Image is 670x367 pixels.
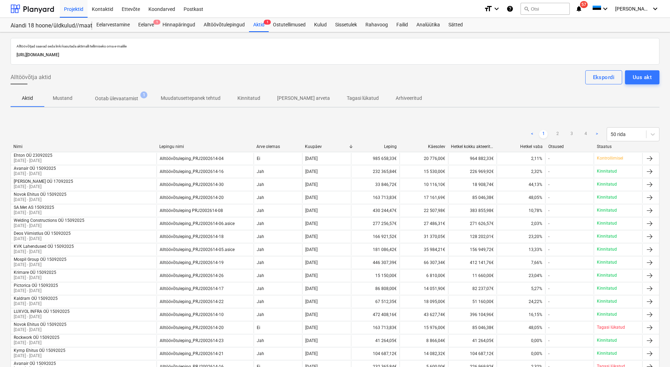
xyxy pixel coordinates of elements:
div: Jah [254,335,302,346]
div: [DATE] [305,195,318,200]
div: Staatus [597,144,640,149]
div: - [548,312,549,317]
div: 85 046,38€ [448,322,497,333]
p: [DATE] - [DATE] [14,340,59,346]
p: [DATE] - [DATE] [14,158,52,164]
p: [DATE] - [DATE] [14,236,71,242]
div: Aktid [249,18,269,32]
div: 104 687,12€ [351,348,400,359]
div: 18 908,74€ [448,179,497,190]
div: Welding Constructions OÜ 15092025 [14,218,84,223]
div: 41 264,05€ [351,335,400,346]
a: Ostutellimused [269,18,310,32]
i: keyboard_arrow_down [601,5,610,13]
p: Kinnitatud [597,181,617,187]
div: 15 530,00€ [400,166,448,177]
p: Muudatusettepanek tehtud [161,95,221,102]
div: 51 160,00€ [448,296,497,307]
p: Kinnitatud [597,337,617,343]
div: Alltöövõtuleping_PRJ2002614-23 [160,338,224,343]
button: Otsi [521,3,570,15]
div: 15 150,00€ [351,270,400,281]
div: 18 095,00€ [400,296,448,307]
p: Aktid [19,95,36,102]
span: 1 [153,20,160,25]
div: Alltöövõtuleping_PRJ2002614-18 [160,234,224,239]
i: keyboard_arrow_down [651,5,659,13]
div: 226 969,92€ [448,166,497,177]
div: - [548,299,549,304]
div: [DATE] [305,338,318,343]
p: [URL][DOMAIN_NAME] [17,51,653,59]
div: Jah [254,244,302,255]
p: Kinnitatud [597,350,617,356]
i: Abikeskus [506,5,513,13]
div: - [548,260,549,265]
div: - [548,221,549,226]
p: [DATE] - [DATE] [14,262,66,268]
span: 23,20% [529,234,542,239]
div: Alltöövõtuleping_PRJ2002614-17 [160,286,224,291]
div: 277 256,57€ [351,218,400,229]
span: 2,11% [531,156,542,161]
a: Sissetulek [331,18,361,32]
div: [DATE] [305,221,318,226]
div: 33 846,72€ [351,179,400,190]
div: 31 370,05€ [400,231,448,242]
a: Next page [593,130,601,139]
div: 20 776,00€ [400,153,448,164]
div: KVK Lahendused OÜ 15092025 [14,244,74,249]
div: SA.Met AS 15092025 [14,205,54,210]
p: [DATE] - [DATE] [14,314,70,320]
div: - [548,247,549,252]
div: Jah [254,348,302,359]
a: Sätted [444,18,467,32]
div: Alltöövõtuleping_PRJ2002614-06.asice [160,221,235,226]
div: 156 949,72€ [448,244,497,255]
div: Analüütika [412,18,444,32]
div: [DATE] [305,247,318,252]
span: 24,22% [529,299,542,304]
i: notifications [575,5,582,13]
div: 10 116,10€ [400,179,448,190]
p: [DATE] - [DATE] [14,210,54,216]
div: Jah [254,257,302,268]
p: Kinnitatud [597,220,617,226]
div: Otsused [548,144,591,149]
p: Kinnitatud [597,298,617,304]
div: - [548,182,549,187]
div: Arve olemas [256,144,299,149]
div: 67 512,35€ [351,296,400,307]
div: 163 713,83€ [351,322,400,333]
p: [DATE] - [DATE] [14,197,66,203]
div: 41 264,05€ [448,335,497,346]
p: Kinnitatud [597,311,617,317]
a: Aktid1 [249,18,269,32]
p: [DATE] - [DATE] [14,275,56,281]
div: [DATE] [305,182,318,187]
p: Kinnitatud [597,194,617,200]
div: [DATE] [305,286,318,291]
p: [DATE] - [DATE] [14,301,58,307]
div: 85 046,38€ [448,192,497,203]
div: Alltöövõtuleping_PRJ2002614-05.asice [160,247,235,252]
p: [DATE] - [DATE] [14,223,84,229]
span: 16,15% [529,312,542,317]
div: Deos Viimistlus OÜ 15092025 [14,231,71,236]
div: 163 713,83€ [351,192,400,203]
div: Lepingu nimi [159,144,251,149]
div: 271 626,57€ [448,218,497,229]
span: 2,32% [531,169,542,174]
span: 1 [264,20,271,25]
div: Jah [254,231,302,242]
p: Kinnitatud [597,272,617,278]
div: Alltöövõtuleping_PRJ2002614-10 [160,312,224,317]
p: Ootab ülevaatamist [95,95,138,102]
div: Hetkel kokku akteeritud [451,144,494,149]
div: 232 365,84€ [351,166,400,177]
div: Uus akt [633,73,652,82]
div: Ekspordi [593,73,614,82]
div: Alltöövõtuleping_PRJ2002614-30 [160,182,224,187]
div: Jah [254,270,302,281]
